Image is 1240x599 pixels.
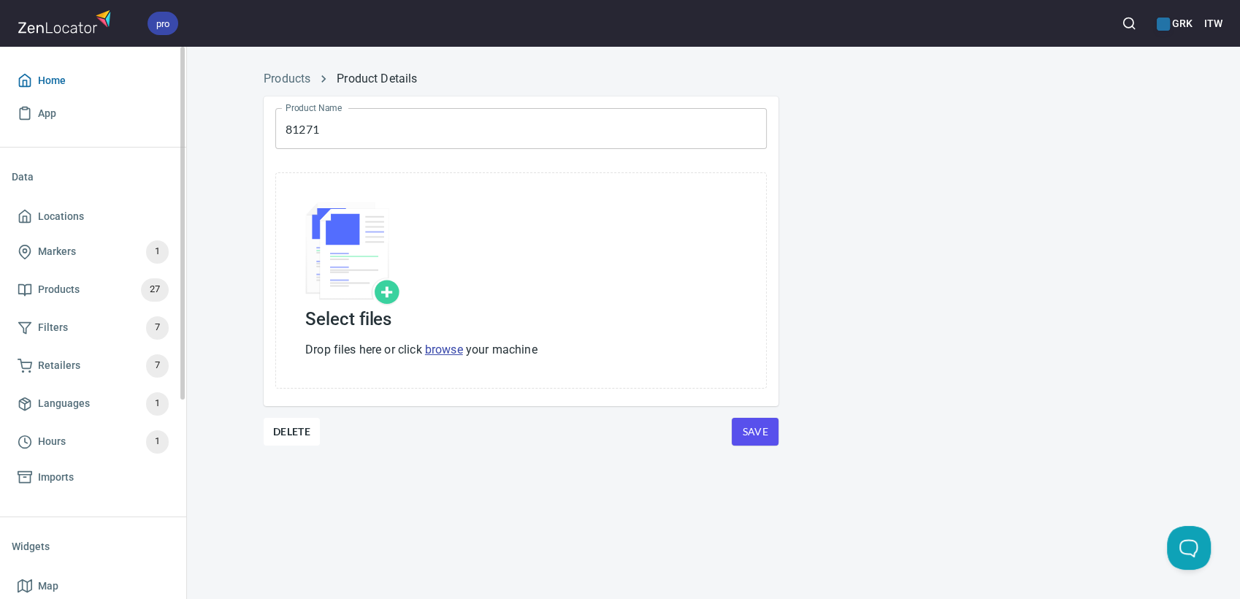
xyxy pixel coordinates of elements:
span: Filters [38,318,68,337]
img: Select file [305,202,400,305]
span: 27 [141,281,169,298]
a: Languages1 [12,385,175,423]
p: Drop files here or click your machine [305,341,537,359]
a: Hours1 [12,423,175,461]
h3: Select files [305,309,537,329]
span: Languages [38,394,90,413]
button: ITW [1204,7,1222,39]
a: Markers1 [12,233,175,271]
span: Map [38,577,58,595]
a: Product Details [337,72,417,85]
a: Filters7 [12,309,175,347]
a: Products27 [12,271,175,309]
span: 1 [146,243,169,260]
a: Products [264,72,310,85]
span: Hours [38,432,66,451]
button: Save [732,418,778,446]
a: Locations [12,200,175,233]
li: Widgets [12,529,175,564]
iframe: Help Scout Beacon - Open [1167,526,1211,570]
a: browse [425,343,463,356]
button: color-2273A7 [1157,18,1170,31]
button: Delete [264,418,320,446]
span: Retailers [38,356,80,375]
h6: ITW [1204,15,1222,31]
span: Markers [38,243,76,261]
div: Manage your apps [1157,7,1193,39]
a: Imports [12,461,175,494]
span: 1 [146,395,169,412]
img: zenlocator [18,6,115,37]
span: 1 [146,433,169,450]
div: pro [148,12,178,35]
li: Data [12,159,175,194]
span: Delete [273,423,310,440]
span: App [38,104,56,123]
span: 7 [146,319,169,336]
div: Select fileSelect filesDrop files here or click browse your machine [275,172,767,389]
a: Home [12,64,175,97]
span: Home [38,72,66,90]
span: 7 [146,357,169,374]
span: Locations [38,207,84,226]
span: Imports [38,468,74,487]
span: Products [38,281,80,299]
span: Save [743,423,767,441]
h6: GRK [1157,15,1193,31]
nav: breadcrumb [264,70,1163,88]
a: App [12,97,175,130]
span: pro [148,16,178,31]
button: Search [1113,7,1145,39]
a: Retailers7 [12,347,175,385]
